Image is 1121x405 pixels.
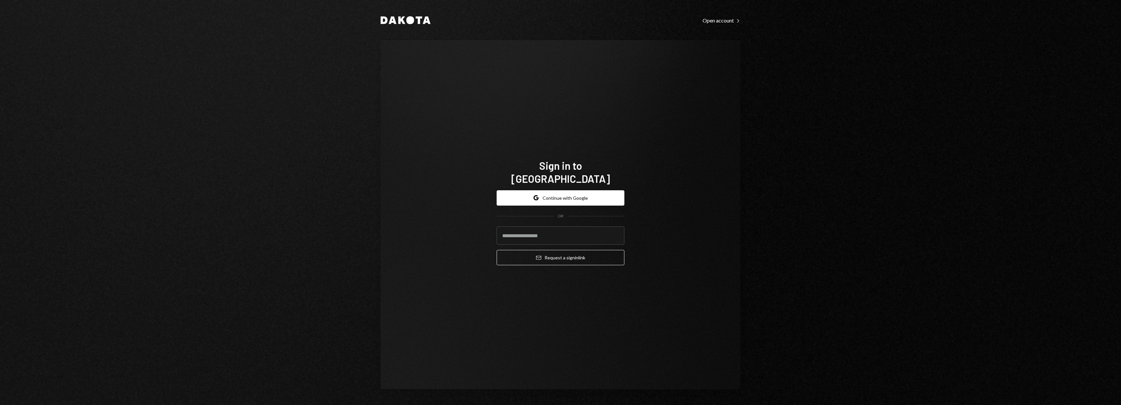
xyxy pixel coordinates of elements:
[497,190,624,206] button: Continue with Google
[703,17,740,24] a: Open account
[497,159,624,185] h1: Sign in to [GEOGRAPHIC_DATA]
[497,250,624,265] button: Request a signinlink
[558,213,563,219] div: OR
